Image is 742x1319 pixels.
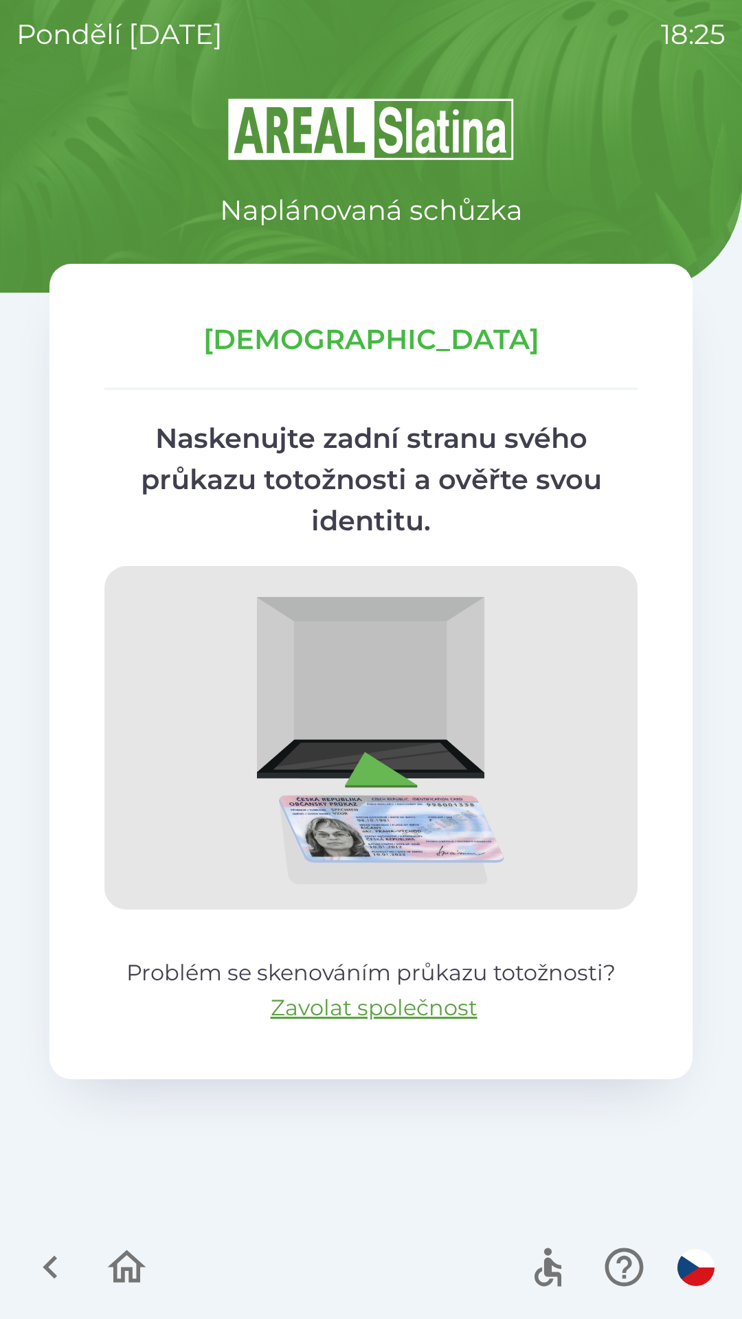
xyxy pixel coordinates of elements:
[271,991,477,1024] button: Zavolat společnost
[104,566,638,910] img: scan-id.png
[16,14,223,55] p: pondělí [DATE]
[661,14,726,55] p: 18:25
[104,319,638,360] p: [DEMOGRAPHIC_DATA]
[677,1249,715,1286] img: cs flag
[104,956,638,1024] p: Problém se skenováním průkazu totožnosti?
[104,418,638,541] p: Naskenujte zadní stranu svého průkazu totožnosti a ověřte svou identitu.
[220,190,523,231] p: Naplánovaná schůzka
[49,96,693,162] img: Logo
